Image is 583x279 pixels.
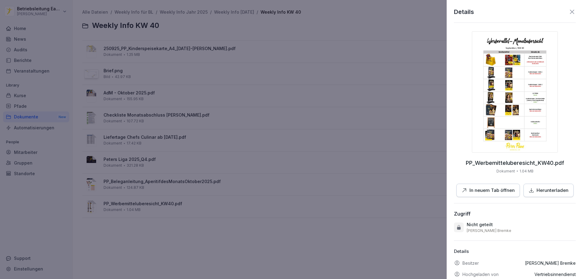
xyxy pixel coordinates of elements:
[525,260,576,266] p: [PERSON_NAME] Bremke
[523,184,574,197] button: Herunterladen
[534,271,576,277] p: Vertriebsinnendienst
[466,160,564,166] p: PP_Werbemitteluberesicht_KW40.pdf
[456,184,520,197] button: In neuem Tab öffnen
[462,260,479,266] p: Besitzer
[537,187,568,194] p: Herunterladen
[454,7,474,16] p: Details
[469,187,515,194] p: In neuem Tab öffnen
[520,168,534,174] p: 1.04 MB
[454,248,576,255] p: Details
[467,222,493,228] p: Nicht geteilt
[454,211,471,217] div: Zugriff
[467,228,511,233] p: [PERSON_NAME] Bremke
[472,31,558,153] img: thumbnail
[496,168,515,174] p: Dokument
[462,271,499,277] p: Hochgeladen von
